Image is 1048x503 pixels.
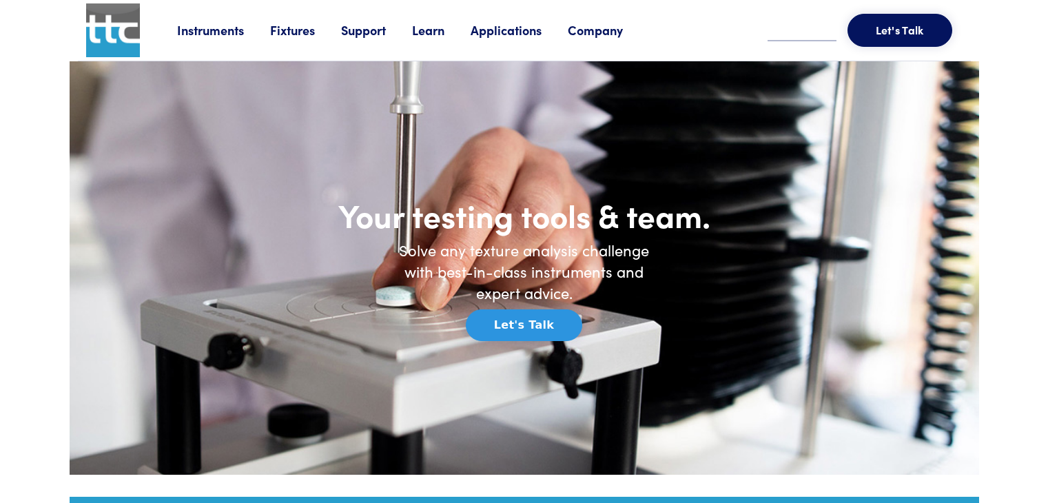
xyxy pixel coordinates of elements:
a: Fixtures [270,21,341,39]
button: Let's Talk [466,309,582,341]
a: Instruments [177,21,270,39]
a: Support [341,21,412,39]
a: Company [568,21,649,39]
h6: Solve any texture analysis challenge with best-in-class instruments and expert advice. [387,240,662,303]
a: Learn [412,21,471,39]
button: Let's Talk [847,14,952,47]
h1: Your testing tools & team. [249,195,800,235]
img: ttc_logo_1x1_v1.0.png [86,3,140,57]
a: Applications [471,21,568,39]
